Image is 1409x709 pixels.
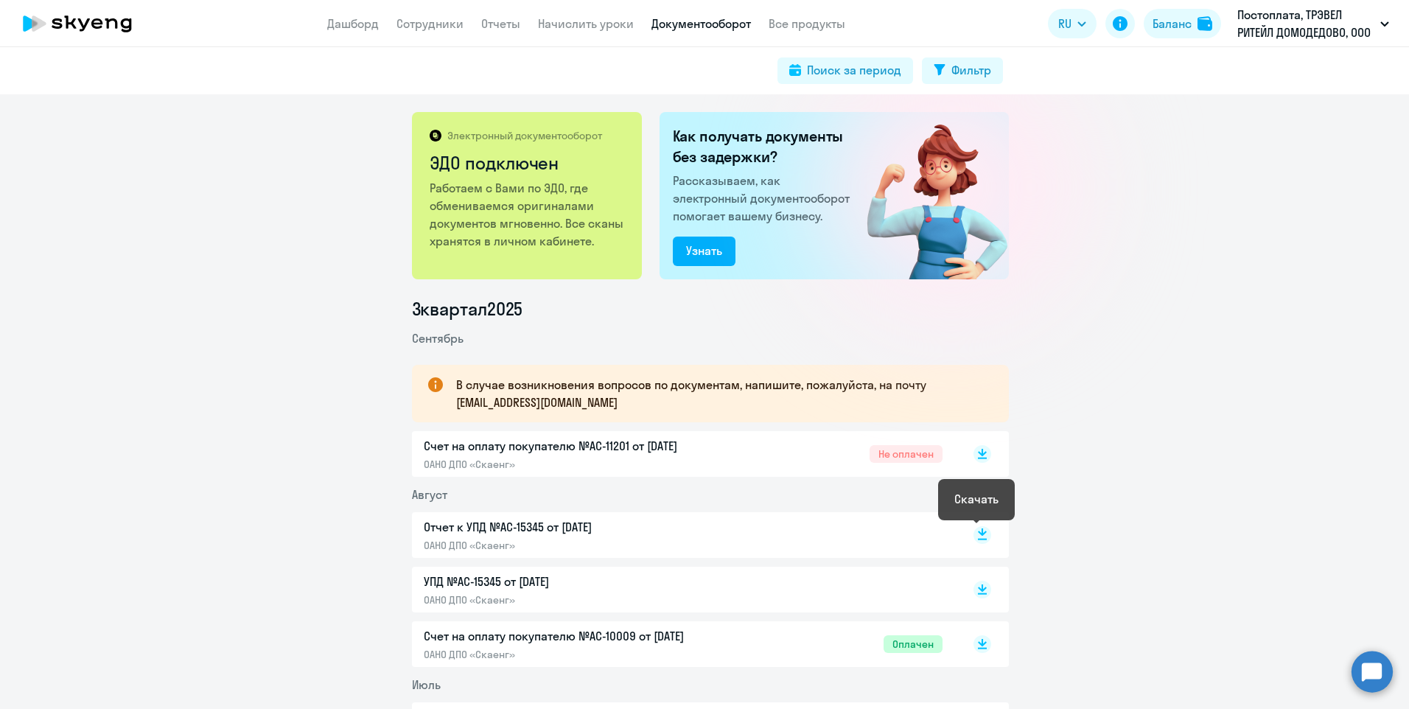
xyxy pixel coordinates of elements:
[424,437,943,471] a: Счет на оплату покупателю №AC-11201 от [DATE]ОАНО ДПО «Скаенг»Не оплачен
[922,57,1003,84] button: Фильтр
[686,242,722,259] div: Узнать
[424,627,733,645] p: Счет на оплату покупателю №AC-10009 от [DATE]
[424,518,943,552] a: Отчет к УПД №AC-15345 от [DATE]ОАНО ДПО «Скаенг»
[1198,16,1212,31] img: balance
[673,237,735,266] button: Узнать
[424,648,733,661] p: ОАНО ДПО «Скаенг»
[412,487,447,502] span: Август
[481,16,520,31] a: Отчеты
[1048,9,1097,38] button: RU
[951,61,991,79] div: Фильтр
[424,518,733,536] p: Отчет к УПД №AC-15345 от [DATE]
[1153,15,1192,32] div: Баланс
[424,593,733,607] p: ОАНО ДПО «Скаенг»
[673,126,856,167] h2: Как получать документы без задержки?
[1144,9,1221,38] button: Балансbalance
[843,112,1009,279] img: connected
[807,61,901,79] div: Поиск за период
[884,635,943,653] span: Оплачен
[327,16,379,31] a: Дашборд
[777,57,913,84] button: Поиск за период
[1237,6,1374,41] p: Постоплата, ТРЭВЕЛ РИТЕЙЛ ДОМОДЕДОВО, ООО
[412,331,464,346] span: Сентябрь
[1230,6,1396,41] button: Постоплата, ТРЭВЕЛ РИТЕЙЛ ДОМОДЕДОВО, ООО
[412,677,441,692] span: Июль
[412,297,1009,321] li: 3 квартал 2025
[424,458,733,471] p: ОАНО ДПО «Скаенг»
[769,16,845,31] a: Все продукты
[424,627,943,661] a: Счет на оплату покупателю №AC-10009 от [DATE]ОАНО ДПО «Скаенг»Оплачен
[430,179,626,250] p: Работаем с Вами по ЭДО, где обмениваемся оригиналами документов мгновенно. Все сканы хранятся в л...
[870,445,943,463] span: Не оплачен
[673,172,856,225] p: Рассказываем, как электронный документооборот помогает вашему бизнесу.
[538,16,634,31] a: Начислить уроки
[430,151,626,175] h2: ЭДО подключен
[456,376,982,411] p: В случае возникновения вопросов по документам, напишите, пожалуйста, на почту [EMAIL_ADDRESS][DOM...
[424,573,943,607] a: УПД №AC-15345 от [DATE]ОАНО ДПО «Скаенг»
[424,573,733,590] p: УПД №AC-15345 от [DATE]
[424,539,733,552] p: ОАНО ДПО «Скаенг»
[396,16,464,31] a: Сотрудники
[1058,15,1071,32] span: RU
[651,16,751,31] a: Документооборот
[447,129,602,142] p: Электронный документооборот
[424,437,733,455] p: Счет на оплату покупателю №AC-11201 от [DATE]
[954,490,999,508] div: Скачать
